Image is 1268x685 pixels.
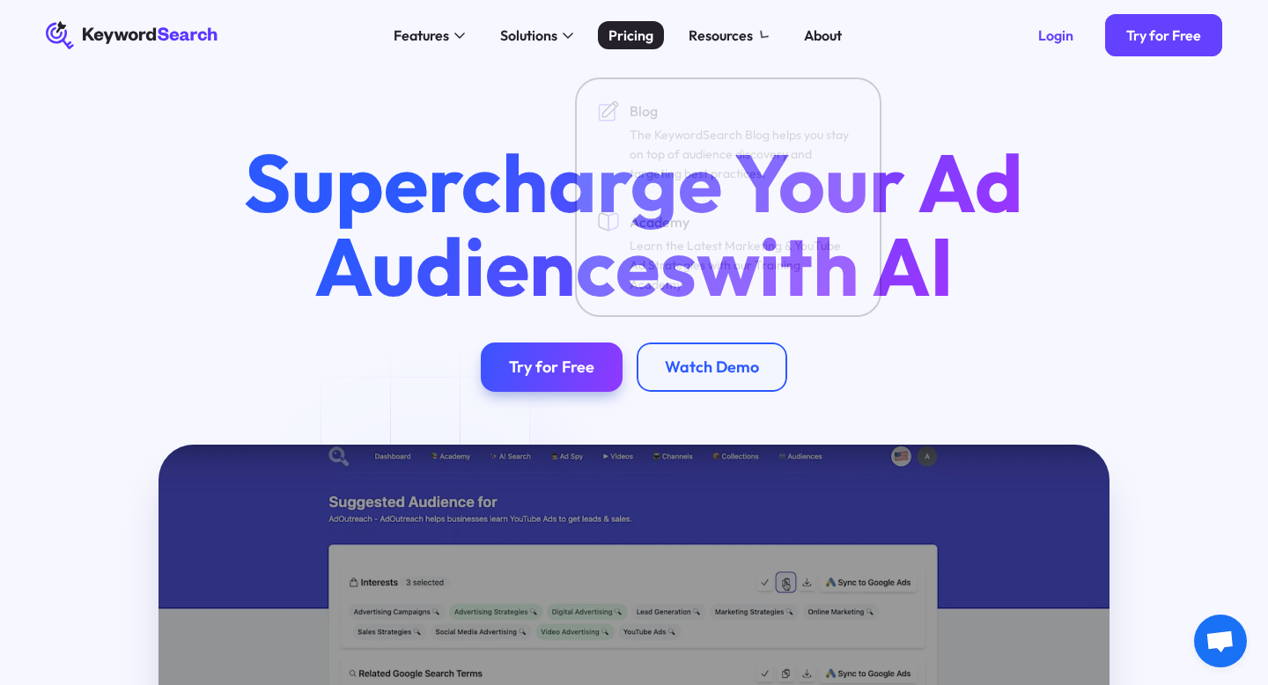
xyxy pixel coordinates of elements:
[211,141,1057,308] h1: Supercharge Your Ad Audiences
[598,21,664,49] a: Pricing
[587,201,869,305] a: AcademyLearn the Latest Marketing & YouTube Ad Strategies with our Training Academy
[1194,615,1247,667] a: Open chat
[1017,14,1095,56] a: Login
[1105,14,1222,56] a: Try for Free
[500,25,557,46] div: Solutions
[665,357,759,378] div: Watch Demo
[394,25,449,46] div: Features
[608,25,653,46] div: Pricing
[509,357,594,378] div: Try for Free
[575,77,881,317] nav: Resources
[587,90,869,194] a: BlogThe KeywordSearch Blog helps you stay on top of audience discovery and targeting best practices.
[481,342,623,392] a: Try for Free
[630,211,855,232] div: Academy
[1038,26,1073,44] div: Login
[630,236,855,294] div: Learn the Latest Marketing & YouTube Ad Strategies with our Training Academy
[804,25,842,46] div: About
[689,25,753,46] div: Resources
[793,21,852,49] a: About
[1126,26,1201,44] div: Try for Free
[630,100,855,122] div: Blog
[630,125,855,183] div: The KeywordSearch Blog helps you stay on top of audience discovery and targeting best practices.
